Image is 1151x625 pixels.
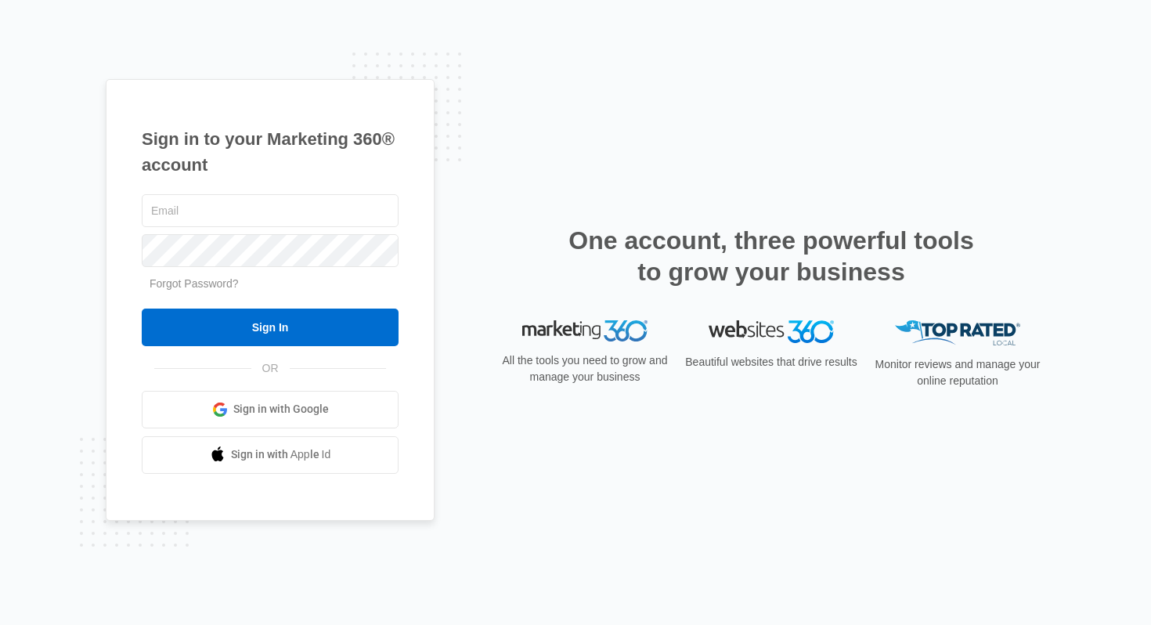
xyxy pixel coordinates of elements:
[251,360,290,377] span: OR
[231,446,331,463] span: Sign in with Apple Id
[150,277,239,290] a: Forgot Password?
[142,309,399,346] input: Sign In
[142,436,399,474] a: Sign in with Apple Id
[564,225,979,287] h2: One account, three powerful tools to grow your business
[870,356,1045,389] p: Monitor reviews and manage your online reputation
[522,320,648,342] img: Marketing 360
[497,352,673,385] p: All the tools you need to grow and manage your business
[142,126,399,178] h1: Sign in to your Marketing 360® account
[142,194,399,227] input: Email
[684,354,859,370] p: Beautiful websites that drive results
[233,401,329,417] span: Sign in with Google
[709,320,834,343] img: Websites 360
[142,391,399,428] a: Sign in with Google
[895,320,1020,346] img: Top Rated Local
